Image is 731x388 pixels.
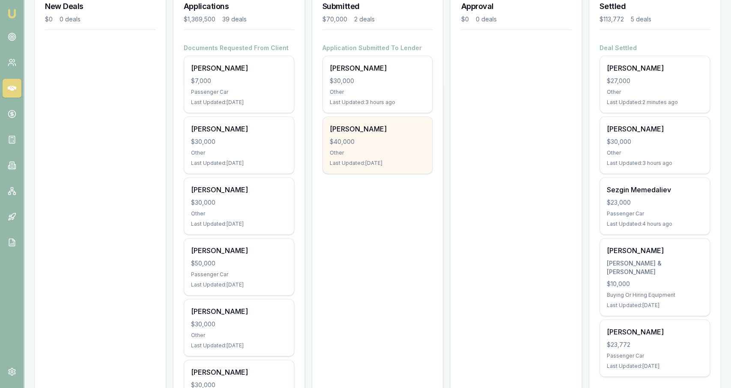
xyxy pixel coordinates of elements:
[322,15,347,24] div: $70,000
[191,281,287,288] div: Last Updated: [DATE]
[607,259,703,276] div: [PERSON_NAME] & [PERSON_NAME]
[191,320,287,328] div: $30,000
[330,124,426,134] div: [PERSON_NAME]
[191,99,287,106] div: Last Updated: [DATE]
[322,44,433,52] h4: Application Submitted To Lender
[191,245,287,256] div: [PERSON_NAME]
[191,259,287,268] div: $50,000
[222,15,247,24] div: 39 deals
[330,99,426,106] div: Last Updated: 3 hours ago
[191,89,287,96] div: Passenger Car
[191,221,287,227] div: Last Updated: [DATE]
[607,149,703,156] div: Other
[607,327,703,337] div: [PERSON_NAME]
[607,302,703,309] div: Last Updated: [DATE]
[191,198,287,207] div: $30,000
[191,271,287,278] div: Passenger Car
[184,15,215,24] div: $1,369,500
[330,77,426,85] div: $30,000
[322,0,433,12] h3: Submitted
[607,340,703,349] div: $23,772
[607,99,703,106] div: Last Updated: 2 minutes ago
[191,210,287,217] div: Other
[191,332,287,339] div: Other
[45,0,155,12] h3: New Deals
[475,15,496,24] div: 0 deals
[607,124,703,134] div: [PERSON_NAME]
[7,9,17,19] img: emu-icon-u.png
[60,15,81,24] div: 0 deals
[607,221,703,227] div: Last Updated: 4 hours ago
[354,15,375,24] div: 2 deals
[184,0,294,12] h3: Applications
[607,185,703,195] div: Sezgin Memedaliev
[607,245,703,256] div: [PERSON_NAME]
[191,63,287,73] div: [PERSON_NAME]
[607,77,703,85] div: $27,000
[607,352,703,359] div: Passenger Car
[191,185,287,195] div: [PERSON_NAME]
[330,160,426,167] div: Last Updated: [DATE]
[600,15,624,24] div: $113,772
[330,63,426,73] div: [PERSON_NAME]
[607,210,703,217] div: Passenger Car
[191,124,287,134] div: [PERSON_NAME]
[600,44,710,52] h4: Deal Settled
[631,15,651,24] div: 5 deals
[45,15,53,24] div: $0
[607,363,703,370] div: Last Updated: [DATE]
[191,77,287,85] div: $7,000
[607,198,703,207] div: $23,000
[191,306,287,316] div: [PERSON_NAME]
[600,0,710,12] h3: Settled
[607,63,703,73] div: [PERSON_NAME]
[607,160,703,167] div: Last Updated: 3 hours ago
[330,137,426,146] div: $40,000
[330,89,426,96] div: Other
[607,89,703,96] div: Other
[191,342,287,349] div: Last Updated: [DATE]
[461,0,571,12] h3: Approval
[330,149,426,156] div: Other
[461,15,468,24] div: $0
[191,160,287,167] div: Last Updated: [DATE]
[607,280,703,288] div: $10,000
[184,44,294,52] h4: Documents Requested From Client
[191,137,287,146] div: $30,000
[607,137,703,146] div: $30,000
[607,292,703,298] div: Buying Or Hiring Equipment
[191,149,287,156] div: Other
[191,367,287,377] div: [PERSON_NAME]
